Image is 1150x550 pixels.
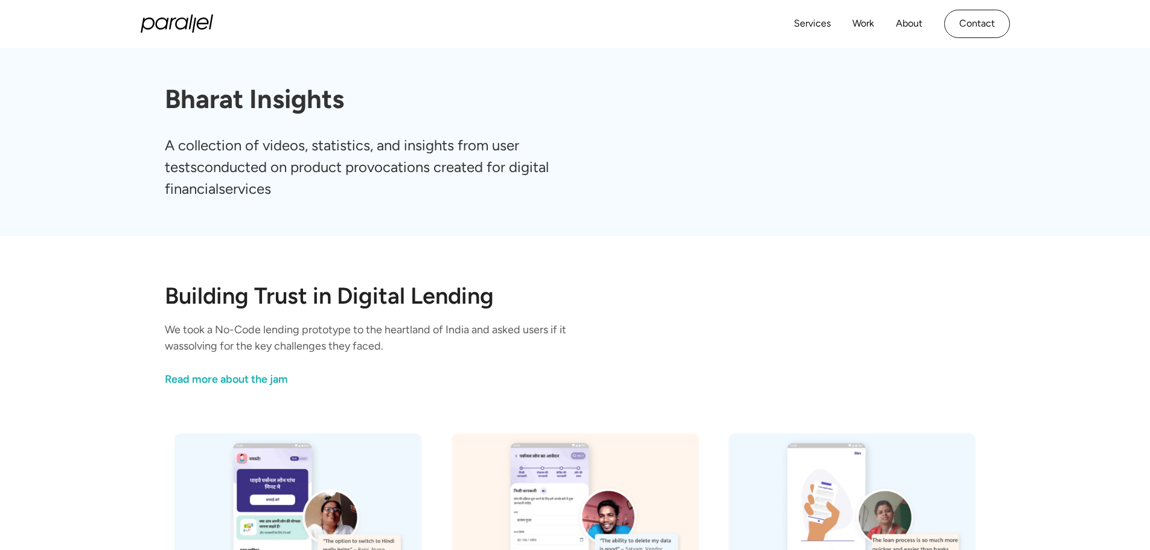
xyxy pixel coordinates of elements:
[141,14,213,33] a: home
[165,322,616,354] p: We took a No-Code lending prototype to the heartland of India and asked users if it wassolving fo...
[165,135,596,200] p: A collection of videos, statistics, and insights from user testsconducted on product provocations...
[165,371,288,388] div: Read more about the jam
[944,10,1010,38] a: Contact
[852,15,874,33] a: Work
[165,371,616,388] a: link
[794,15,831,33] a: Services
[165,84,986,115] h1: Bharat Insights
[896,15,922,33] a: About
[165,284,986,307] h2: Building Trust in Digital Lending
